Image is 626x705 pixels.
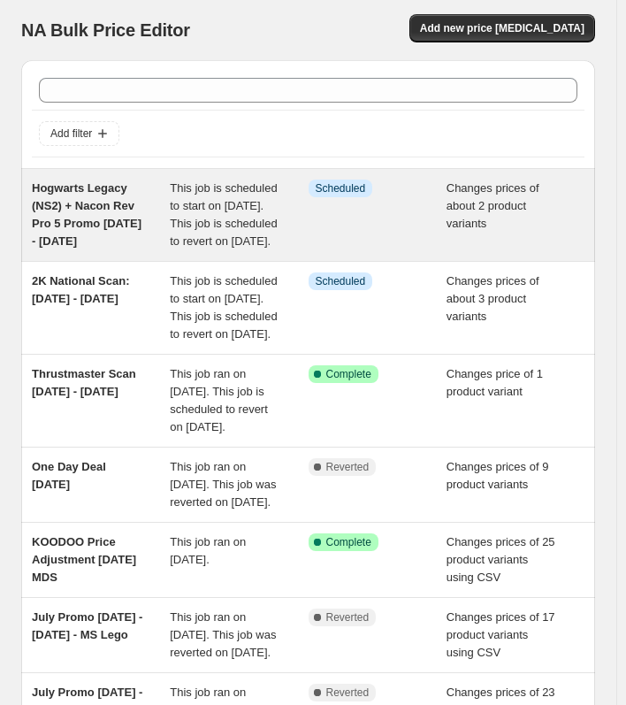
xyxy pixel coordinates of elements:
[32,367,136,398] span: Thrustmaster Scan [DATE] - [DATE]
[32,274,130,305] span: 2K National Scan: [DATE] - [DATE]
[447,535,555,584] span: Changes prices of 25 product variants using CSV
[39,121,119,146] button: Add filter
[32,460,106,491] span: One Day Deal [DATE]
[420,21,584,35] span: Add new price [MEDICAL_DATA]
[326,535,371,549] span: Complete
[447,460,549,491] span: Changes prices of 9 product variants
[170,460,276,509] span: This job ran on [DATE]. This job was reverted on [DATE].
[447,610,555,659] span: Changes prices of 17 product variants using CSV
[326,367,371,381] span: Complete
[32,535,136,584] span: KOODOO Price Adjustment [DATE] MDS
[326,610,370,625] span: Reverted
[409,14,595,42] button: Add new price [MEDICAL_DATA]
[326,686,370,700] span: Reverted
[32,610,142,641] span: July Promo [DATE] - [DATE] - MS Lego
[50,126,92,141] span: Add filter
[316,181,366,195] span: Scheduled
[316,274,366,288] span: Scheduled
[170,274,277,341] span: This job is scheduled to start on [DATE]. This job is scheduled to revert on [DATE].
[447,181,539,230] span: Changes prices of about 2 product variants
[170,535,246,566] span: This job ran on [DATE].
[170,181,277,248] span: This job is scheduled to start on [DATE]. This job is scheduled to revert on [DATE].
[21,20,190,40] span: NA Bulk Price Editor
[326,460,370,474] span: Reverted
[170,367,268,433] span: This job ran on [DATE]. This job is scheduled to revert on [DATE].
[447,274,539,323] span: Changes prices of about 3 product variants
[447,367,543,398] span: Changes price of 1 product variant
[170,610,276,659] span: This job ran on [DATE]. This job was reverted on [DATE].
[32,181,141,248] span: Hogwarts Legacy (NS2) + Nacon Rev Pro 5 Promo [DATE] - [DATE]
